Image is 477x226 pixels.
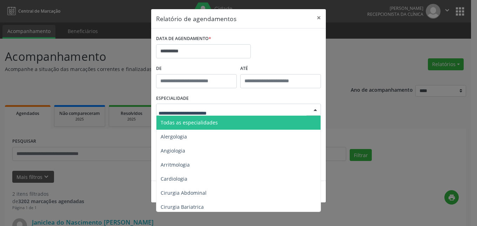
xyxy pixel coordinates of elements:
[156,33,211,44] label: DATA DE AGENDAMENTO
[161,189,207,196] span: Cirurgia Abdominal
[240,63,321,74] label: ATÉ
[161,147,185,154] span: Angiologia
[161,204,204,210] span: Cirurgia Bariatrica
[156,14,236,23] h5: Relatório de agendamentos
[161,119,218,126] span: Todas as especialidades
[161,175,187,182] span: Cardiologia
[312,9,326,26] button: Close
[161,133,187,140] span: Alergologia
[161,161,190,168] span: Arritmologia
[156,93,189,104] label: ESPECIALIDADE
[156,63,237,74] label: De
